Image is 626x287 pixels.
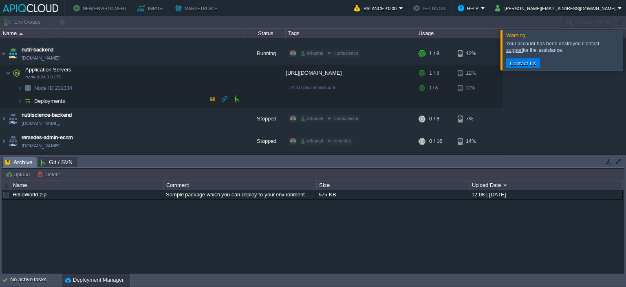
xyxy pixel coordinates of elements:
img: AMDAwAAAACH5BAEAAAAALAAAAAABAAEAAAICRAEAOw== [7,108,19,130]
div: 1 / 8 [429,82,438,94]
div: Stopped [245,130,286,152]
div: Your account has been destroyed. for the assistance. [506,40,621,53]
div: Name [11,180,163,190]
div: 0 / 16 [429,130,442,152]
img: AMDAwAAAACH5BAEAAAAALAAAAAABAAEAAAICRAEAOw== [7,42,19,65]
span: Node.js 24.3.0 LTS [25,75,62,80]
img: AMDAwAAAACH5BAEAAAAALAAAAAABAAEAAAICRAEAOw== [22,95,33,107]
button: Settings [413,3,447,13]
div: 0 / 8 [429,153,439,175]
div: Name [1,29,245,38]
img: AMDAwAAAACH5BAEAAAAALAAAAAABAAEAAAICRAEAOw== [17,82,22,94]
div: Status [245,29,285,38]
img: AMDAwAAAACH5BAEAAAAALAAAAAABAAEAAAICRAEAOw== [22,82,33,94]
img: AMDAwAAAACH5BAEAAAAALAAAAAABAAEAAAICRAEAOw== [6,65,11,81]
div: 575 KB [317,190,469,199]
span: Nutriscience [333,51,358,56]
div: 1 / 8 [429,42,439,65]
span: Application Servers [24,66,73,73]
div: 12:08 | [DATE] [469,190,622,199]
img: AMDAwAAAACH5BAEAAAAALAAAAAABAAEAAAICRAEAOw== [0,130,7,152]
a: [DOMAIN_NAME] [22,119,60,127]
span: Git / SVN [41,157,73,167]
span: 24.3.0-pm2-almalinux-9 [289,85,335,90]
div: 12% [458,82,484,94]
div: Usage [417,29,503,38]
button: Upload [5,171,32,178]
button: New Environment [73,3,130,13]
div: nilkamal [300,138,324,145]
span: 231334 [33,85,73,91]
img: APIQCloud [3,4,58,12]
a: nutriscience-backend [22,111,72,119]
span: Archive [5,157,33,167]
div: Running [245,42,286,65]
span: remedes [333,138,351,143]
div: 1 / 8 [429,65,439,81]
span: Node ID: [34,85,55,91]
a: [DOMAIN_NAME] [22,142,60,150]
img: AMDAwAAAACH5BAEAAAAALAAAAAABAAEAAAICRAEAOw== [0,42,7,65]
img: AMDAwAAAACH5BAEAAAAALAAAAAABAAEAAAICRAEAOw== [7,130,19,152]
div: Stopped [245,108,286,130]
span: Nutriscience [333,116,358,121]
div: Comment [164,180,316,190]
div: Size [317,180,469,190]
a: Node ID:231334 [33,85,73,91]
div: 12% [458,65,484,81]
div: Stopped [245,153,286,175]
a: nutri-backend [22,46,53,54]
div: No active tasks [10,274,61,287]
div: Upload Date [470,180,622,190]
button: Deployment Manager [65,276,123,284]
a: [DOMAIN_NAME] [22,54,60,62]
a: remedes-admin-ecom [22,133,73,142]
button: Balance ₹0.00 [354,3,399,13]
img: AMDAwAAAACH5BAEAAAAALAAAAAABAAEAAAICRAEAOw== [7,153,19,175]
button: [PERSON_NAME][EMAIL_ADDRESS][DOMAIN_NAME] [495,3,618,13]
div: nilkamal [300,50,324,57]
img: AMDAwAAAACH5BAEAAAAALAAAAAABAAEAAAICRAEAOw== [0,108,7,130]
div: 0 / 8 [429,108,439,130]
img: AMDAwAAAACH5BAEAAAAALAAAAAABAAEAAAICRAEAOw== [11,65,22,81]
div: nilkamal [300,115,324,122]
div: [URL][DOMAIN_NAME] [286,65,416,81]
span: Warning [506,32,525,38]
button: Delete [37,171,63,178]
img: AMDAwAAAACH5BAEAAAAALAAAAAABAAEAAAICRAEAOw== [0,153,7,175]
button: Marketplace [175,3,220,13]
img: AMDAwAAAACH5BAEAAAAALAAAAAABAAEAAAICRAEAOw== [17,95,22,107]
a: Application ServersNode.js 24.3.0 LTS [24,67,73,73]
button: Import [137,3,168,13]
button: Help [458,3,481,13]
div: 7% [458,108,484,130]
div: Tags [286,29,416,38]
div: 13% [458,153,484,175]
img: AMDAwAAAACH5BAEAAAAALAAAAAABAAEAAAICRAEAOw== [19,33,23,35]
a: HelloWorld.zip [13,191,46,198]
div: 14% [458,130,484,152]
a: Deployments [33,98,66,105]
div: Sample package which you can deploy to your environment. Feel free to delete and upload a package... [164,190,316,199]
button: Contact Us [507,60,539,67]
div: 12% [458,42,484,65]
